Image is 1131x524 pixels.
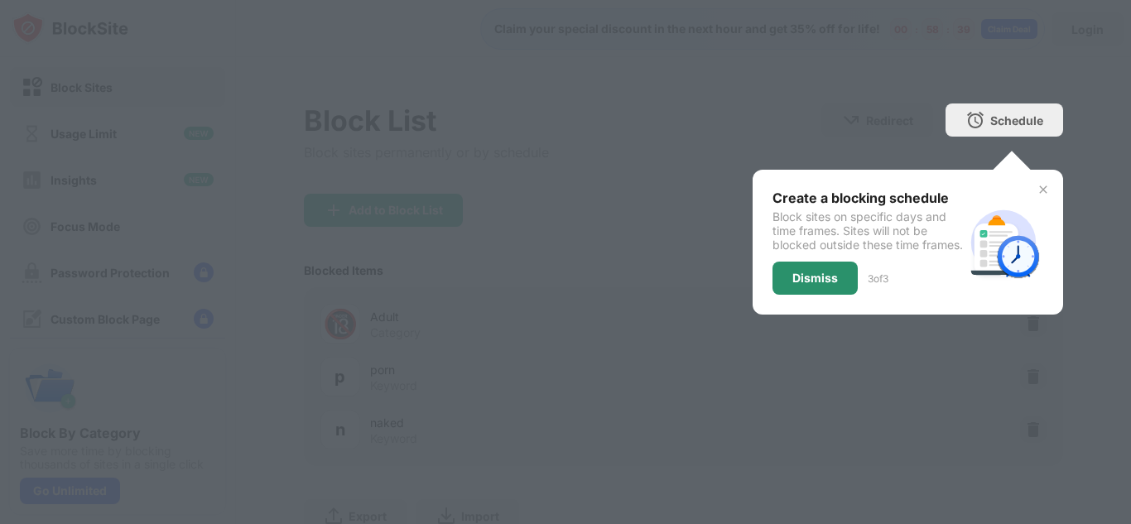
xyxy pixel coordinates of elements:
div: Create a blocking schedule [772,190,964,206]
div: 3 of 3 [868,272,888,285]
div: Dismiss [792,272,838,285]
img: schedule.svg [964,203,1043,282]
div: Schedule [990,113,1043,127]
div: Block sites on specific days and time frames. Sites will not be blocked outside these time frames. [772,209,964,252]
img: x-button.svg [1037,183,1050,196]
